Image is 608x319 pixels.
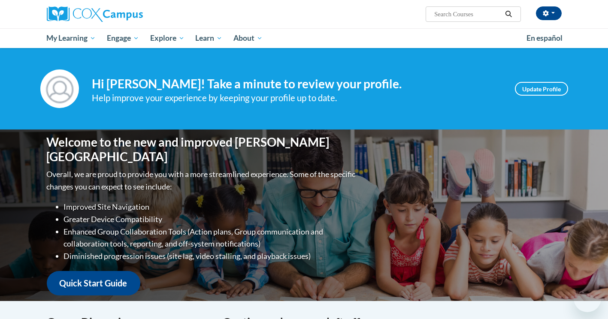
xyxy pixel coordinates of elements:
[41,28,102,48] a: My Learning
[64,250,358,262] li: Diminished progression issues (site lag, video stalling, and playback issues)
[92,77,502,91] h4: Hi [PERSON_NAME]! Take a minute to review your profile.
[47,6,210,22] a: Cox Campus
[47,6,143,22] img: Cox Campus
[34,28,575,48] div: Main menu
[107,33,139,43] span: Engage
[536,6,562,20] button: Account Settings
[228,28,268,48] a: About
[101,28,145,48] a: Engage
[145,28,190,48] a: Explore
[64,201,358,213] li: Improved Site Navigation
[150,33,185,43] span: Explore
[502,9,515,19] button: Search
[47,135,358,164] h1: Welcome to the new and improved [PERSON_NAME][GEOGRAPHIC_DATA]
[47,271,140,295] a: Quick Start Guide
[46,33,96,43] span: My Learning
[64,226,358,250] li: Enhanced Group Collaboration Tools (Action plans, Group communication and collaboration tools, re...
[574,285,601,312] iframe: Button to launch messaging window
[521,29,568,47] a: En español
[233,33,263,43] span: About
[190,28,228,48] a: Learn
[195,33,222,43] span: Learn
[433,9,502,19] input: Search Courses
[526,33,563,42] span: En español
[92,91,502,105] div: Help improve your experience by keeping your profile up to date.
[40,69,79,108] img: Profile Image
[47,168,358,193] p: Overall, we are proud to provide you with a more streamlined experience. Some of the specific cha...
[64,213,358,226] li: Greater Device Compatibility
[515,82,568,96] a: Update Profile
